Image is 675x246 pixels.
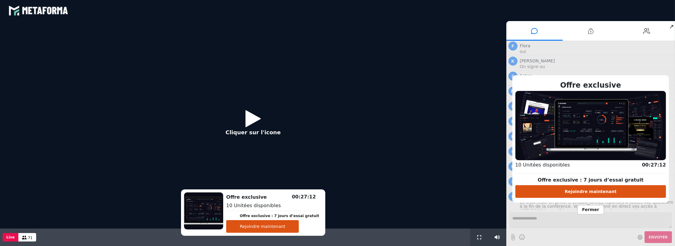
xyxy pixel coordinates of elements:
[515,80,666,91] h2: Offre exclusive
[226,220,299,233] button: Rejoindre maintenant
[226,128,281,136] p: Cliquer sur l'icone
[226,203,281,208] span: 10 Unitées disponibles
[292,194,316,200] span: 00:27:12
[515,185,666,198] button: Rejoindre maintenant
[577,205,604,214] span: Fermer
[220,105,287,144] button: Cliquer sur l'icone
[226,194,319,201] h2: Offre exclusive
[515,162,570,168] span: 10 Unitées disponibles
[3,233,18,241] button: Live
[240,213,319,219] p: Offre exclusive : 7 jours d’essai gratuit
[28,236,33,240] span: 71
[642,162,666,168] span: 00:27:12
[668,21,675,32] span: ↗
[184,192,223,229] img: 1739179564043-A1P6JPNQHWVVYF2vtlsBksFrceJM3QJX.png
[515,176,666,184] p: Offre exclusive : 7 jours d’essai gratuit
[515,91,666,160] img: 1739179564043-A1P6JPNQHWVVYF2vtlsBksFrceJM3QJX.png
